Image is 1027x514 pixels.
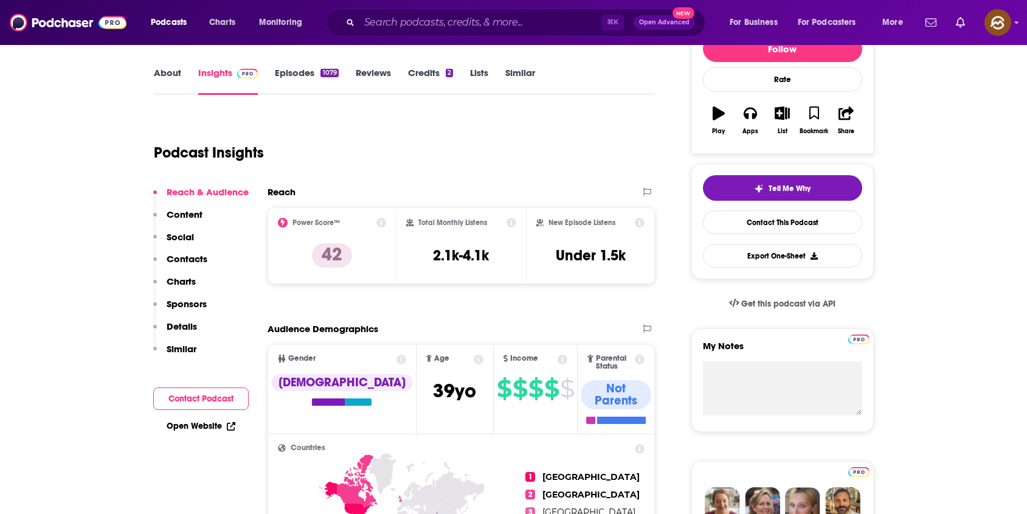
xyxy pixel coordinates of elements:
span: 2 [525,490,535,499]
input: Search podcasts, credits, & more... [359,13,601,32]
div: 1079 [320,69,338,77]
span: New [673,7,694,19]
img: Podchaser Pro [848,467,870,477]
span: Open Advanced [639,19,690,26]
a: Similar [505,67,535,95]
button: Export One-Sheet [703,244,862,268]
button: Bookmark [798,99,830,142]
p: Similar [167,343,196,355]
button: Contacts [153,253,207,276]
button: Similar [153,343,196,366]
a: InsightsPodchaser Pro [198,67,258,95]
p: Contacts [167,253,207,265]
div: Share [838,128,854,135]
img: User Profile [984,9,1011,36]
button: Reach & Audience [153,186,249,209]
img: Podchaser Pro [237,69,258,78]
span: [GEOGRAPHIC_DATA] [542,471,640,482]
div: Bookmark [800,128,828,135]
span: Income [510,355,538,363]
span: 1 [525,472,535,482]
p: Content [167,209,202,220]
h2: Total Monthly Listens [418,218,487,227]
span: Countries [291,444,325,452]
p: Social [167,231,194,243]
img: tell me why sparkle [754,184,764,193]
button: Share [830,99,862,142]
button: Sponsors [153,298,207,321]
p: Reach & Audience [167,186,249,198]
h2: Audience Demographics [268,323,378,335]
h3: 2.1k-4.1k [433,246,489,265]
p: Details [167,321,197,332]
button: open menu [790,13,874,32]
img: Podchaser Pro [848,335,870,344]
a: Contact This Podcast [703,210,862,234]
a: Lists [470,67,488,95]
img: Podchaser - Follow, Share and Rate Podcasts [10,11,126,34]
p: Sponsors [167,298,207,310]
button: tell me why sparkleTell Me Why [703,175,862,201]
span: Podcasts [151,14,187,31]
button: open menu [874,13,918,32]
button: List [766,99,798,142]
span: For Business [730,14,778,31]
label: My Notes [703,340,862,361]
div: Not Parents [581,380,651,409]
a: Charts [201,13,243,32]
div: List [778,128,787,135]
span: More [882,14,903,31]
span: Age [434,355,449,363]
p: 42 [312,243,352,268]
h2: Reach [268,186,296,198]
span: ⌘ K [601,15,624,30]
button: Details [153,321,197,343]
button: open menu [721,13,793,32]
span: Monitoring [259,14,302,31]
button: Play [703,99,735,142]
button: Show profile menu [984,9,1011,36]
button: open menu [251,13,318,32]
span: Charts [209,14,235,31]
a: Show notifications dropdown [921,12,941,33]
a: About [154,67,181,95]
button: Content [153,209,202,231]
span: $ [560,379,574,398]
span: Parental Status [596,355,633,370]
span: $ [544,379,559,398]
button: open menu [142,13,202,32]
button: Social [153,231,194,254]
a: Pro website [848,465,870,477]
button: Charts [153,276,196,298]
button: Open AdvancedNew [634,15,695,30]
a: Pro website [848,333,870,344]
div: Search podcasts, credits, & more... [337,9,717,36]
h3: Under 1.5k [556,246,626,265]
a: Reviews [356,67,391,95]
div: 2 [446,69,453,77]
a: Credits2 [408,67,453,95]
div: Apps [742,128,758,135]
div: [DEMOGRAPHIC_DATA] [271,374,413,391]
div: Play [712,128,725,135]
span: [GEOGRAPHIC_DATA] [542,489,640,500]
div: Rate [703,67,862,92]
span: $ [528,379,543,398]
a: Get this podcast via API [719,289,846,319]
a: Show notifications dropdown [951,12,970,33]
span: Get this podcast via API [741,299,835,309]
span: $ [497,379,511,398]
a: Episodes1079 [275,67,338,95]
span: 39 yo [433,379,476,403]
button: Follow [703,35,862,62]
h1: Podcast Insights [154,144,264,162]
span: $ [513,379,527,398]
button: Contact Podcast [153,387,249,410]
span: For Podcasters [798,14,856,31]
span: Gender [288,355,316,363]
h2: Power Score™ [292,218,340,227]
p: Charts [167,276,196,287]
span: Tell Me Why [769,184,811,193]
h2: New Episode Listens [548,218,615,227]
